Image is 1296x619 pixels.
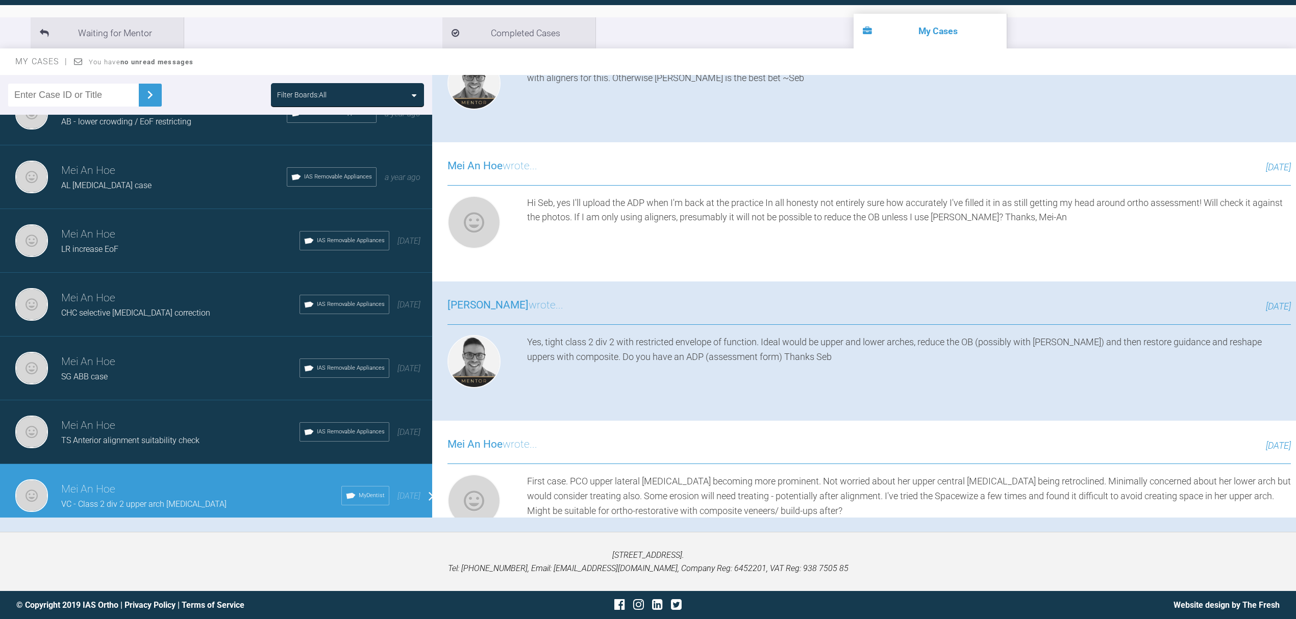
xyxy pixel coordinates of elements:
img: Mei An Hoe [15,479,48,512]
span: [PERSON_NAME] [447,299,529,311]
span: IAS Removable Appliances [317,300,385,309]
span: AB - lower crowding / EoF restricting [61,117,191,126]
li: My Cases [854,14,1007,48]
img: Mei An Hoe [15,161,48,193]
span: [DATE] [397,427,420,437]
span: a year ago [385,109,420,118]
span: [DATE] [397,364,420,373]
span: SG ABB case [61,372,108,381]
span: LR increase EoF [61,244,118,254]
span: TS Anterior alignment suitability check [61,435,200,445]
span: AL [MEDICAL_DATA] case [61,180,152,190]
h3: wrote... [447,158,537,175]
input: Enter Case ID or Title [8,84,139,107]
div: First case. PCO upper lateral [MEDICAL_DATA] becoming more prominent. Not worried about her upper... [527,474,1291,531]
span: Mei An Hoe [447,160,503,172]
li: Completed Cases [442,17,595,48]
h3: Mei An Hoe [61,353,300,371]
span: a year ago [385,172,420,182]
h3: wrote... [447,436,537,453]
span: IAS Removable Appliances [317,364,385,373]
img: Mei An Hoe [447,196,501,249]
div: Hi Seb, yes I'll upload the ADP when I'm back at the practice In all honesty not entirely sure ho... [527,196,1291,253]
span: IAS Removable Appliances [304,172,372,182]
h3: Mei An Hoe [61,290,300,307]
span: VC - Class 2 div 2 upper arch [MEDICAL_DATA] [61,499,227,509]
img: Mei An Hoe [15,352,48,384]
span: IAS Removable Appliances [317,427,385,436]
p: [STREET_ADDRESS]. Tel: [PHONE_NUMBER], Email: [EMAIL_ADDRESS][DOMAIN_NAME], Company Reg: 6452201,... [16,549,1280,575]
img: Mei An Hoe [15,224,48,257]
span: [DATE] [397,300,420,310]
span: [DATE] [1266,162,1291,172]
a: Website design by The Fresh [1174,600,1280,610]
strong: no unread messages [120,58,193,66]
a: Terms of Service [182,600,244,610]
h3: Mei An Hoe [61,226,300,243]
img: Mei An Hoe [447,474,501,527]
img: Mei An Hoe [15,416,48,448]
img: chevronRight.28bd32b0.svg [142,87,158,103]
h3: Mei An Hoe [61,162,287,179]
div: © Copyright 2019 IAS Ortho | | [16,599,437,612]
h3: Mei An Hoe [61,481,341,498]
div: Yes, tight class 2 div 2 with restricted envelope of function. Ideal would be upper and lower arc... [527,335,1291,392]
span: IAS Removable Appliances [317,236,385,245]
img: Sebastian Wilkins [447,335,501,388]
span: MyDentist [359,491,385,500]
h3: Mei An Hoe [61,417,300,434]
span: You have [89,58,193,66]
div: You can procline the lowers and use bite ramps on the back of the upper aligners to intrude the a... [527,57,1291,114]
span: [DATE] [1266,301,1291,312]
a: Privacy Policy [124,600,176,610]
img: Mei An Hoe [15,288,48,321]
div: Filter Boards: All [277,89,327,100]
span: [DATE] [397,491,420,501]
li: Waiting for Mentor [31,17,184,48]
img: Sebastian Wilkins [447,57,501,110]
h3: wrote... [447,297,563,314]
span: [DATE] [397,236,420,246]
span: CHC selective [MEDICAL_DATA] correction [61,308,210,318]
span: My Cases [15,57,68,66]
span: Mei An Hoe [447,438,503,450]
span: [DATE] [1266,440,1291,451]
